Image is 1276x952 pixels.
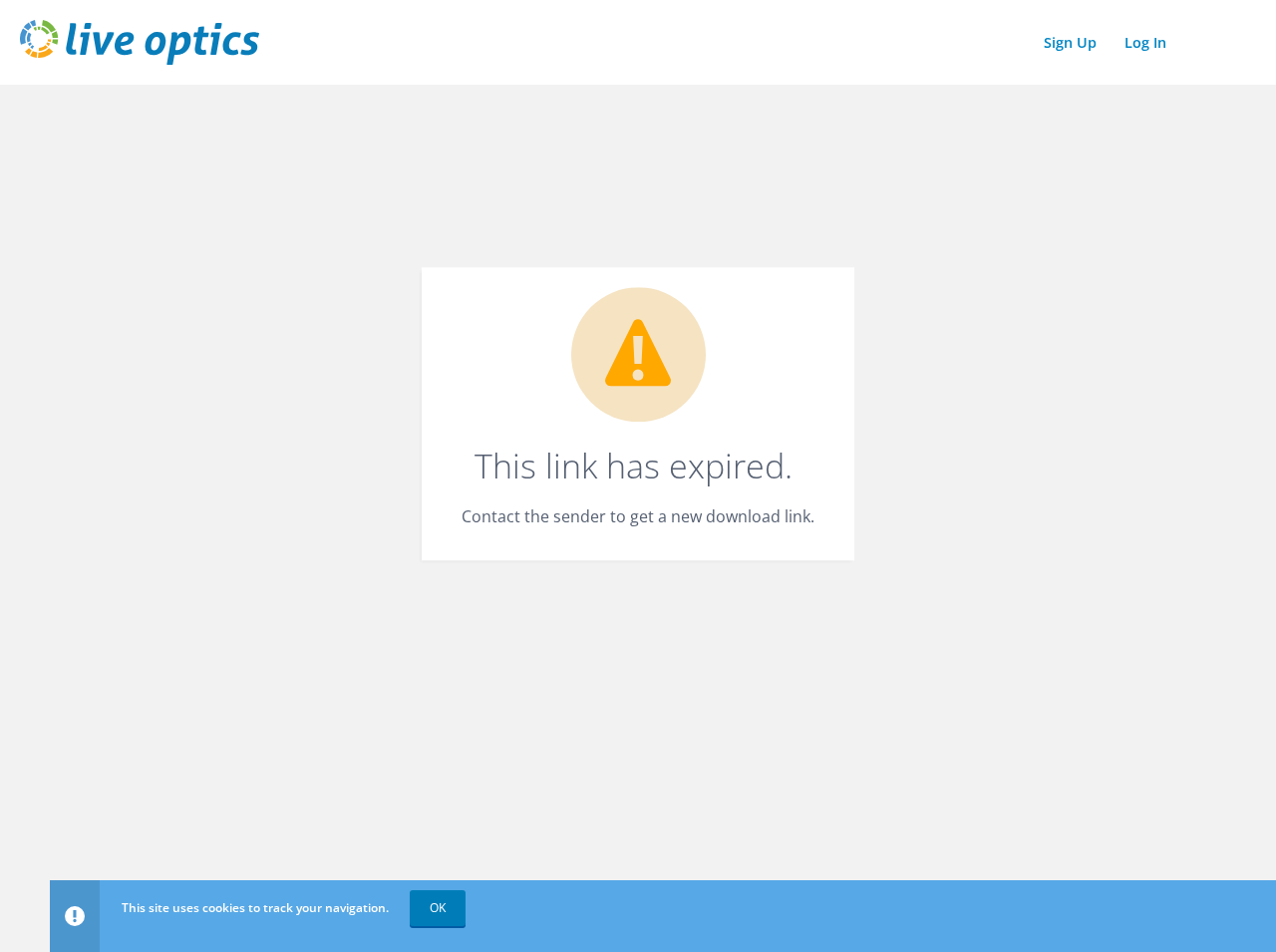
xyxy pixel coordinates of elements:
[410,890,466,926] a: OK
[1115,28,1176,57] a: Log In
[20,20,259,65] img: live_optics_svg.svg
[462,502,814,530] p: Contact the sender to get a new download link.
[462,449,804,482] h1: This link has expired.
[122,899,389,916] span: This site uses cookies to track your navigation.
[1034,28,1107,57] a: Sign Up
